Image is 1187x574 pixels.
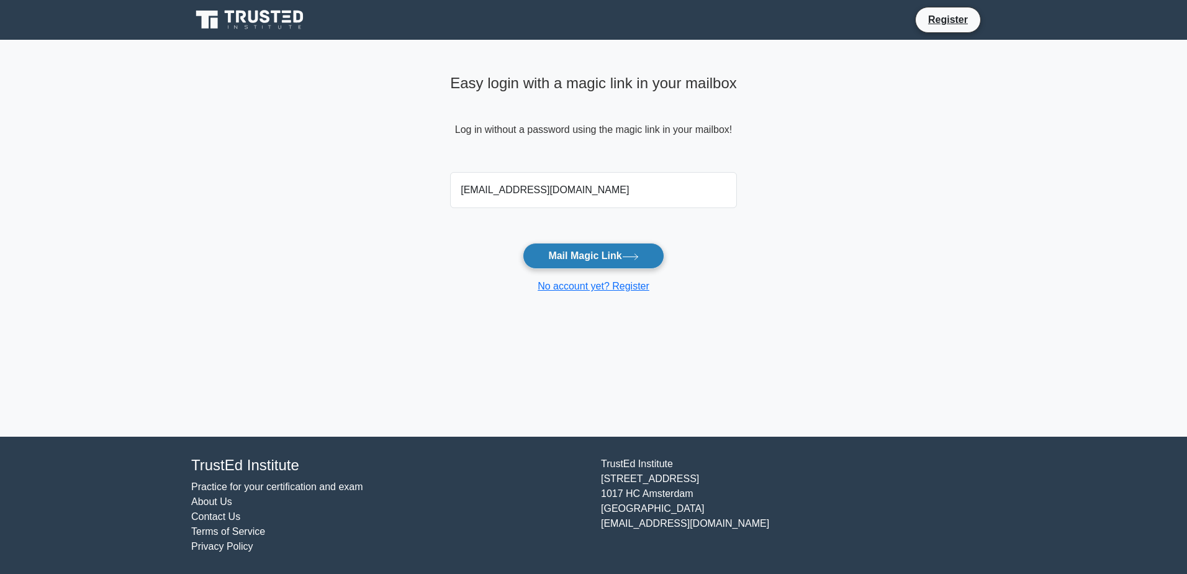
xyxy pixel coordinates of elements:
a: No account yet? Register [538,281,649,291]
div: TrustEd Institute [STREET_ADDRESS] 1017 HC Amsterdam [GEOGRAPHIC_DATA] [EMAIL_ADDRESS][DOMAIN_NAME] [593,457,1003,554]
h4: TrustEd Institute [191,457,586,475]
h4: Easy login with a magic link in your mailbox [450,75,737,93]
a: Terms of Service [191,526,265,537]
a: Practice for your certification and exam [191,481,363,492]
a: Contact Us [191,511,240,522]
button: Mail Magic Link [523,243,664,269]
a: About Us [191,496,232,507]
input: Email [450,172,737,208]
a: Register [921,12,975,27]
div: Log in without a password using the magic link in your mailbox! [450,70,737,167]
a: Privacy Policy [191,541,253,552]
